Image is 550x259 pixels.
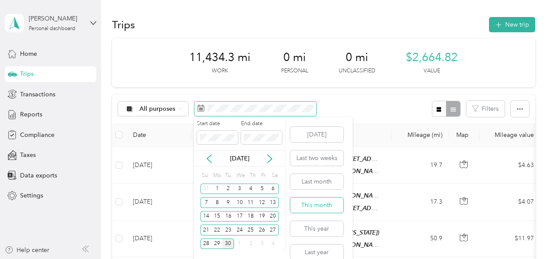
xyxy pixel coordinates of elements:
[20,90,55,99] span: Transactions
[392,221,449,257] td: 50.9
[501,210,550,259] iframe: Everlance-gr Chat Button Frame
[346,51,368,65] span: 0 mi
[449,123,480,147] th: Map
[268,197,279,208] div: 13
[424,67,440,75] p: Value
[339,67,375,75] p: Unclassified
[245,197,257,208] div: 11
[211,239,223,249] div: 29
[200,239,212,249] div: 28
[480,123,541,147] th: Mileage value
[241,120,282,128] label: End date
[392,123,449,147] th: Mileage (mi)
[5,245,49,255] button: Help center
[211,170,221,182] div: Mo
[20,110,42,119] span: Reports
[392,184,449,220] td: 17.3
[256,197,268,208] div: 12
[248,170,256,182] div: Th
[200,170,209,182] div: Su
[223,184,234,194] div: 2
[268,239,279,249] div: 4
[223,239,234,249] div: 30
[189,51,251,65] span: 11,434.3 mi
[223,225,234,235] div: 23
[234,225,245,235] div: 24
[234,197,245,208] div: 10
[200,197,212,208] div: 7
[234,211,245,222] div: 17
[29,14,83,23] div: [PERSON_NAME]
[281,67,308,75] p: Personal
[126,221,191,257] td: [DATE]
[211,225,223,235] div: 22
[489,17,535,32] button: New trip
[234,184,245,194] div: 3
[139,106,176,112] span: All purposes
[245,211,257,222] div: 18
[290,150,343,166] button: Last two weeks
[245,239,257,249] div: 2
[406,51,458,65] span: $2,664.82
[223,197,234,208] div: 9
[126,123,191,147] th: Date
[480,221,541,257] td: $11.97
[392,147,449,184] td: 19.7
[20,69,34,78] span: Trips
[268,225,279,235] div: 27
[126,184,191,220] td: [DATE]
[126,147,191,184] td: [DATE]
[211,197,223,208] div: 8
[20,171,57,180] span: Data exports
[290,174,343,189] button: Last month
[200,184,212,194] div: 31
[112,20,135,29] h1: Trips
[283,51,306,65] span: 0 mi
[256,184,268,194] div: 5
[256,211,268,222] div: 19
[224,170,232,182] div: Tu
[234,239,245,249] div: 1
[200,211,212,222] div: 14
[20,130,54,140] span: Compliance
[211,211,223,222] div: 15
[245,225,257,235] div: 25
[20,150,36,160] span: Taxes
[212,67,228,75] p: Work
[235,170,245,182] div: We
[259,170,268,182] div: Fr
[191,123,392,147] th: Locations
[20,49,37,58] span: Home
[268,211,279,222] div: 20
[29,26,75,31] div: Personal dashboard
[197,120,238,128] label: Start date
[271,170,279,182] div: Sa
[290,198,343,213] button: This month
[256,239,268,249] div: 3
[221,154,258,163] p: [DATE]
[211,184,223,194] div: 1
[290,127,343,142] button: [DATE]
[480,147,541,184] td: $4.63
[256,225,268,235] div: 26
[20,191,43,200] span: Settings
[268,184,279,194] div: 6
[466,101,505,117] button: Filters
[290,221,343,236] button: This year
[480,184,541,220] td: $4.07
[223,211,234,222] div: 16
[245,184,257,194] div: 4
[200,225,212,235] div: 21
